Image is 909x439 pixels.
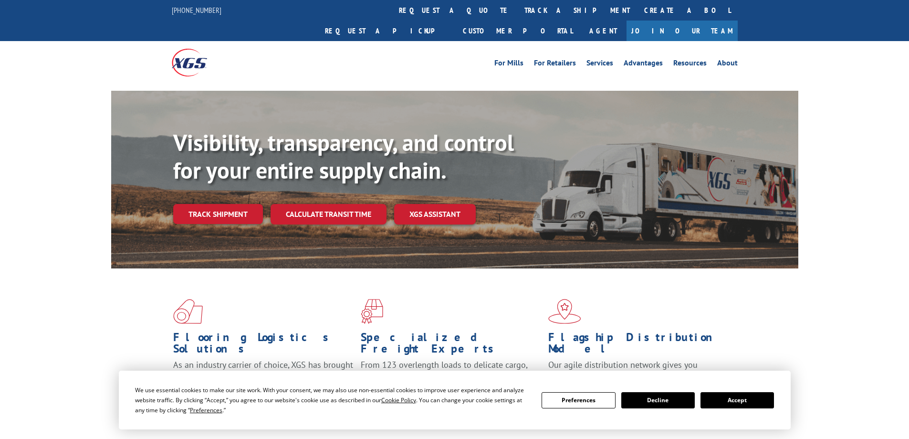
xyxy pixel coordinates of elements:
[548,332,729,359] h1: Flagship Distribution Model
[494,59,523,70] a: For Mills
[318,21,456,41] a: Request a pickup
[534,59,576,70] a: For Retailers
[172,5,221,15] a: [PHONE_NUMBER]
[190,406,222,414] span: Preferences
[173,128,514,185] b: Visibility, transparency, and control for your entire supply chain.
[673,59,707,70] a: Resources
[173,332,354,359] h1: Flooring Logistics Solutions
[381,396,416,404] span: Cookie Policy
[271,204,387,225] a: Calculate transit time
[361,359,541,402] p: From 123 overlength loads to delicate cargo, our experienced staff knows the best way to move you...
[542,392,615,408] button: Preferences
[135,385,530,415] div: We use essential cookies to make our site work. With your consent, we may also use non-essential ...
[624,59,663,70] a: Advantages
[173,299,203,324] img: xgs-icon-total-supply-chain-intelligence-red
[119,371,791,429] div: Cookie Consent Prompt
[361,299,383,324] img: xgs-icon-focused-on-flooring-red
[586,59,613,70] a: Services
[173,359,353,393] span: As an industry carrier of choice, XGS has brought innovation and dedication to flooring logistics...
[173,204,263,224] a: Track shipment
[580,21,627,41] a: Agent
[548,359,724,382] span: Our agile distribution network gives you nationwide inventory management on demand.
[548,299,581,324] img: xgs-icon-flagship-distribution-model-red
[456,21,580,41] a: Customer Portal
[394,204,476,225] a: XGS ASSISTANT
[361,332,541,359] h1: Specialized Freight Experts
[717,59,738,70] a: About
[700,392,774,408] button: Accept
[627,21,738,41] a: Join Our Team
[621,392,695,408] button: Decline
